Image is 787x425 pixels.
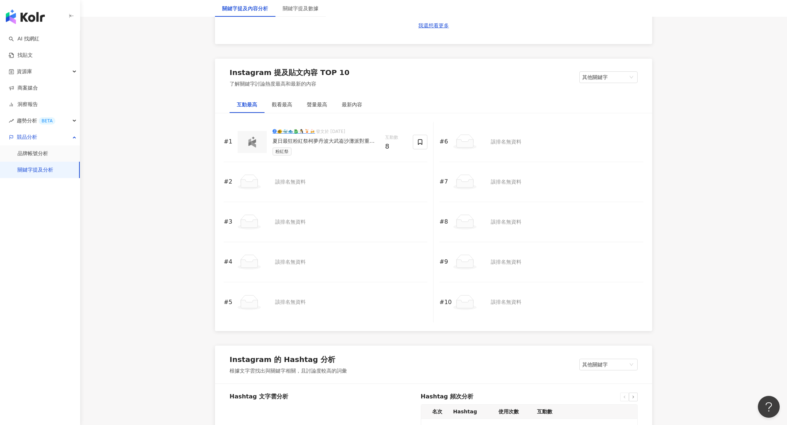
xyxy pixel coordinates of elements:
[490,405,527,419] th: 使用次數
[439,218,450,226] div: #8
[275,299,306,306] div: 該排名無資料
[450,405,490,419] th: Hashtag
[222,4,268,12] div: 關鍵字提及內容分析
[245,137,259,147] img: logo
[224,258,235,266] div: #4
[17,150,48,157] a: 品牌帳號分析
[316,129,345,134] span: 發文於 [DATE]
[273,147,291,156] span: 粉紅祭
[439,138,450,146] div: #6
[491,138,521,146] div: 該排名無資料
[9,118,14,123] span: rise
[439,178,450,186] div: #7
[491,299,521,306] div: 該排名無資料
[342,101,362,109] div: 最新內容
[439,298,450,306] div: #10
[307,101,327,109] div: 聲量最高
[17,129,37,145] span: 競品分析
[275,219,306,226] div: 該排名無資料
[527,405,563,419] th: 互動數
[9,52,33,59] a: 找貼文
[758,396,780,418] iframe: Help Scout Beacon - Open
[230,80,349,88] div: 了解關鍵字討論熱度最高和最新的內容
[491,178,521,186] div: 該排名無資料
[421,393,474,401] span: Hashtag 頻次分析
[491,219,521,226] div: 該排名無資料
[39,117,55,125] div: BETA
[224,138,235,146] div: #1
[385,143,407,150] div: 8
[9,35,39,43] a: searchAI 找網紅
[6,9,45,24] img: logo
[17,166,53,174] a: 關鍵字提及分析
[17,113,55,129] span: 趨勢分析
[439,258,450,266] div: #9
[230,393,415,401] h6: Hashtag 文字雲分析
[275,178,306,186] div: 該排名無資料
[418,22,449,29] a: 我還想看更多
[224,218,235,226] div: #3
[275,259,306,266] div: 該排名無資料
[582,359,635,370] span: 其他關鍵字
[273,138,379,145] div: 夏日最狂粉紅祭柯夢丹波大武崙沙灘派對重磅回歸 粉紅浪潮即將席捲大武崙！ [PERSON_NAME]2026盛夏回歸，最夢幻的「粉紅派對」將於大武崙沙灘引爆！🌺 #[PERSON_NAME] #大...
[230,354,335,365] div: Instagram 的 Hashtag 分析
[237,101,257,109] div: 互動最高
[385,134,407,141] span: 互動數
[9,101,38,108] a: 洞察報告
[9,84,38,92] a: 商案媒合
[273,129,315,134] a: 🅙🐠🐳🐟🐉🐧🍹🍻
[421,405,450,419] th: 名次
[224,298,235,306] div: #5
[272,101,292,109] div: 觀看最高
[230,67,349,78] div: Instagram 提及貼文內容 TOP 10
[224,178,235,186] div: #2
[491,259,521,266] div: 該排名無資料
[230,367,347,375] div: 根據文字雲找出與關鍵字相關，且討論度較高的詞彙
[283,4,318,12] div: 關鍵字提及數據
[17,63,32,80] span: 資源庫
[582,72,635,83] span: 其他關鍵字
